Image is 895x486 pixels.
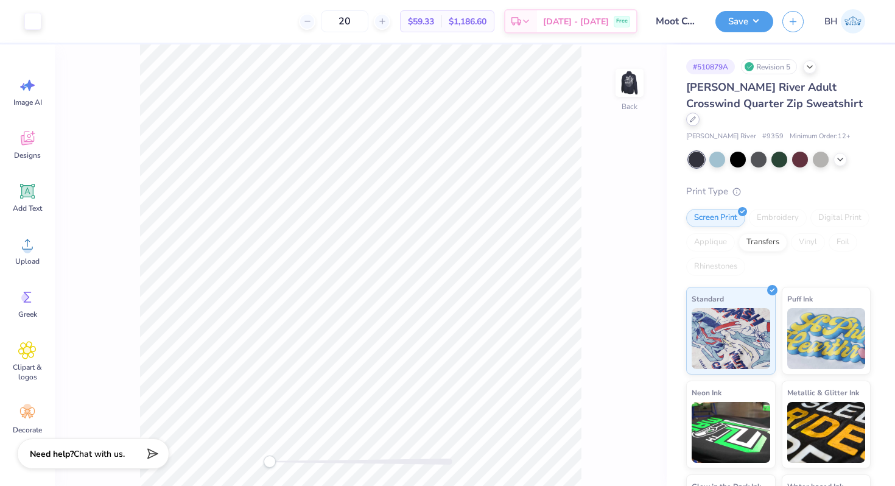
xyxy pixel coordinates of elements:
div: # 510879A [686,59,735,74]
div: Transfers [739,233,787,252]
span: $59.33 [408,15,434,28]
span: Minimum Order: 12 + [790,132,851,142]
span: # 9359 [762,132,784,142]
div: Digital Print [810,209,869,227]
div: Vinyl [791,233,825,252]
span: $1,186.60 [449,15,486,28]
strong: Need help? [30,448,74,460]
div: Revision 5 [741,59,797,74]
span: Designs [14,150,41,160]
img: Standard [692,308,770,369]
span: Metallic & Glitter Ink [787,386,859,399]
div: Applique [686,233,735,252]
span: Greek [18,309,37,319]
span: [DATE] - [DATE] [543,15,609,28]
img: Metallic & Glitter Ink [787,402,866,463]
div: Print Type [686,185,871,199]
span: [PERSON_NAME] River [686,132,756,142]
span: BH [824,15,838,29]
span: Chat with us. [74,448,125,460]
a: BH [819,9,871,33]
div: Foil [829,233,857,252]
div: Screen Print [686,209,745,227]
span: [PERSON_NAME] River Adult Crosswind Quarter Zip Sweatshirt [686,80,863,111]
div: Embroidery [749,209,807,227]
img: Neon Ink [692,402,770,463]
span: Decorate [13,425,42,435]
span: Clipart & logos [7,362,47,382]
span: Neon Ink [692,386,721,399]
img: Bella Henkels [841,9,865,33]
img: Back [617,71,642,95]
div: Back [622,101,637,112]
input: Untitled Design [647,9,706,33]
span: Add Text [13,203,42,213]
input: – – [321,10,368,32]
span: Upload [15,256,40,266]
span: Puff Ink [787,292,813,305]
div: Accessibility label [264,456,276,468]
span: Free [616,17,628,26]
button: Save [715,11,773,32]
div: Rhinestones [686,258,745,276]
img: Puff Ink [787,308,866,369]
span: Image AI [13,97,42,107]
span: Standard [692,292,724,305]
